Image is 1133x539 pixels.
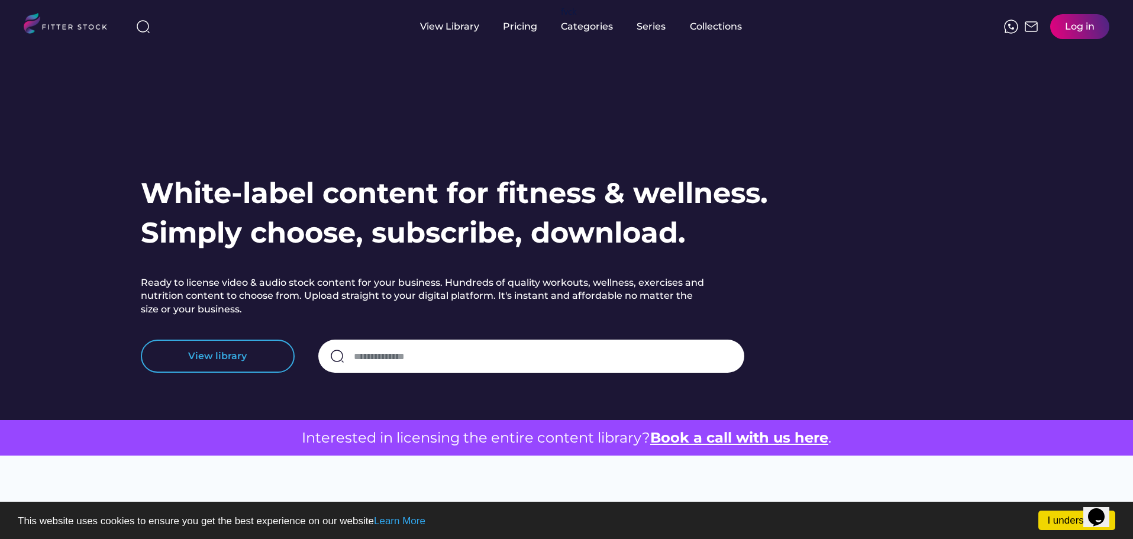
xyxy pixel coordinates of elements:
div: Series [637,20,666,33]
div: View Library [420,20,479,33]
div: Log in [1065,20,1095,33]
h2: Ready to license video & audio stock content for your business. Hundreds of quality workouts, wel... [141,276,709,316]
img: search-normal%203.svg [136,20,150,34]
div: Categories [561,20,613,33]
div: Collections [690,20,742,33]
h1: White-label content for fitness & wellness. Simply choose, subscribe, download. [141,173,768,253]
div: Pricing [503,20,537,33]
img: search-normal.svg [330,349,344,363]
div: fvck [561,6,576,18]
a: I understand! [1038,511,1115,530]
a: Learn More [374,515,425,527]
img: Frame%2051.svg [1024,20,1038,34]
a: Book a call with us here [650,429,828,446]
img: LOGO.svg [24,13,117,37]
img: meteor-icons_whatsapp%20%281%29.svg [1004,20,1018,34]
button: View library [141,340,295,373]
p: This website uses cookies to ensure you get the best experience on our website [18,516,1115,526]
iframe: chat widget [1083,492,1121,527]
